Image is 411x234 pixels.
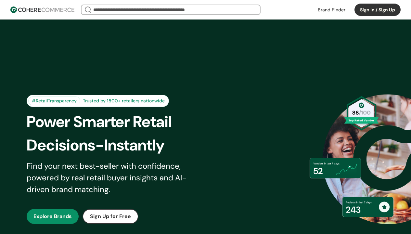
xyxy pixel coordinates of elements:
img: Cohere Logo [10,6,74,13]
div: Trusted by 1500+ retailers nationwide [80,97,167,104]
button: Sign In / Sign Up [354,4,401,16]
div: Find your next best-seller with confidence, powered by real retail buyer insights and AI-driven b... [27,160,204,195]
button: Sign Up for Free [83,209,138,224]
div: Power Smarter Retail [27,110,214,134]
div: Decisions-Instantly [27,134,214,157]
div: #RetailTransparency [28,97,80,105]
button: Explore Brands [27,209,79,224]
